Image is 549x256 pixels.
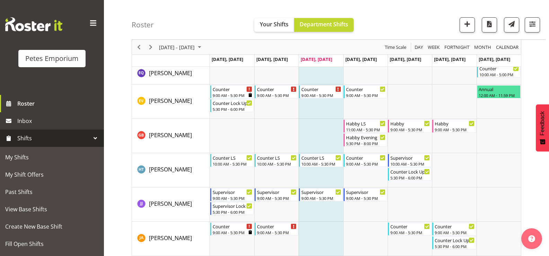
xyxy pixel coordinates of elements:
img: help-xxl-2.png [528,235,535,242]
div: Eva Vailini"s event - Annual Begin From Sunday, September 7, 2025 at 12:00:00 AM GMT+12:00 Ends A... [477,85,521,98]
div: 9:00 AM - 5:30 PM [435,230,474,235]
div: Habby Evening [346,134,386,141]
div: Jeseryl Armstrong"s event - Counter Begin From Tuesday, September 2, 2025 at 9:00:00 AM GMT+12:00... [255,222,298,236]
span: [DATE], [DATE] [434,56,466,62]
div: Supervisor [301,188,341,195]
td: Janelle Jonkers resource [132,187,210,222]
span: [PERSON_NAME] [149,200,192,208]
div: Counter [213,86,252,92]
div: 9:00 AM - 5:30 PM [390,127,430,132]
div: 9:00 AM - 5:30 PM [257,230,296,235]
button: Department Shifts [294,18,354,32]
div: 9:00 AM - 5:30 PM [346,92,386,98]
span: Shifts [17,133,90,143]
div: 5:30 PM - 6:00 PM [213,209,252,215]
button: Feedback - Show survey [536,104,549,151]
a: Fill Open Shifts [2,235,102,253]
span: Past Shifts [5,187,99,197]
div: Jeseryl Armstrong"s event - Counter Begin From Saturday, September 6, 2025 at 9:00:00 AM GMT+12:0... [432,222,476,236]
button: Add a new shift [460,17,475,33]
div: Counter Lock Up [435,237,474,244]
h4: Roster [132,21,154,29]
div: Gillian Byford"s event - Habby LS Begin From Thursday, September 4, 2025 at 11:00:00 AM GMT+12:00... [344,120,387,133]
div: Counter LS [213,154,252,161]
div: Eva Vailini"s event - Counter Begin From Monday, September 1, 2025 at 9:00:00 AM GMT+12:00 Ends A... [210,85,254,98]
div: 5:30 PM - 6:00 PM [435,244,474,249]
div: Helena Tomlin"s event - Counter LS Begin From Tuesday, September 2, 2025 at 10:00:00 AM GMT+12:00... [255,154,298,167]
button: Fortnight [443,43,471,52]
div: Supervisor Lock Up [213,202,252,209]
a: View Base Shifts [2,201,102,218]
span: [DATE], [DATE] [212,56,243,62]
button: Month [495,43,520,52]
div: 9:00 AM - 5:30 PM [213,195,252,201]
div: Counter LS [257,154,296,161]
div: Counter [257,86,296,92]
div: 9:00 AM - 5:30 PM [213,230,252,235]
a: Create New Base Shift [2,218,102,235]
span: Fortnight [444,43,470,52]
div: 9:00 AM - 5:30 PM [346,161,386,167]
a: [PERSON_NAME] [149,131,192,139]
a: [PERSON_NAME] [149,97,192,105]
span: Fill Open Shifts [5,239,99,249]
div: 9:00 AM - 5:30 PM [257,195,296,201]
div: 9:00 AM - 5:30 PM [301,92,341,98]
span: [DATE], [DATE] [301,56,332,62]
a: [PERSON_NAME] [149,69,192,77]
button: Next [146,43,156,52]
div: 10:00 AM - 5:00 PM [479,72,519,77]
button: Filter Shifts [525,17,540,33]
span: [DATE], [DATE] [256,56,288,62]
span: calendar [495,43,519,52]
div: Counter [390,223,430,230]
div: Janelle Jonkers"s event - Supervisor Begin From Thursday, September 4, 2025 at 9:00:00 AM GMT+12:... [344,188,387,201]
span: [DATE], [DATE] [345,56,377,62]
span: Roster [17,98,100,109]
span: Inbox [17,116,100,126]
div: Supervisor [346,188,386,195]
button: Download a PDF of the roster according to the set date range. [482,17,497,33]
div: 9:00 AM - 5:30 PM [257,92,296,98]
div: 9:00 AM - 5:30 PM [301,195,341,201]
td: Eva Vailini resource [132,85,210,119]
div: Eva Vailini"s event - Counter Begin From Thursday, September 4, 2025 at 9:00:00 AM GMT+12:00 Ends... [344,85,387,98]
div: 5:30 PM - 8:00 PM [346,141,386,146]
div: Helena Tomlin"s event - Supervisor Begin From Friday, September 5, 2025 at 10:00:00 AM GMT+12:00 ... [388,154,432,167]
div: Gillian Byford"s event - Habby Evening Begin From Thursday, September 4, 2025 at 5:30:00 PM GMT+1... [344,133,387,147]
div: Janelle Jonkers"s event - Supervisor Begin From Monday, September 1, 2025 at 9:00:00 AM GMT+12:00... [210,188,254,201]
td: Helena Tomlin resource [132,153,210,187]
div: Janelle Jonkers"s event - Supervisor Begin From Tuesday, September 2, 2025 at 9:00:00 AM GMT+12:0... [255,188,298,201]
button: Timeline Day [414,43,424,52]
span: My Shifts [5,152,99,162]
a: My Shifts [2,149,102,166]
div: Counter [346,86,386,92]
div: 10:00 AM - 5:30 PM [257,161,296,167]
span: Create New Base Shift [5,221,99,232]
button: Send a list of all shifts for the selected filtered period to all rostered employees. [504,17,519,33]
div: Jeseryl Armstrong"s event - Counter Begin From Friday, September 5, 2025 at 9:00:00 AM GMT+12:00 ... [388,222,432,236]
div: Counter Lock Up [213,99,252,106]
div: Eva Vailini"s event - Counter Lock Up Begin From Monday, September 1, 2025 at 5:30:00 PM GMT+12:0... [210,99,254,112]
a: [PERSON_NAME] [149,234,192,242]
span: Your Shifts [260,20,289,28]
div: Helena Tomlin"s event - Counter Begin From Thursday, September 4, 2025 at 9:00:00 AM GMT+12:00 En... [344,154,387,167]
div: Supervisor [257,188,296,195]
button: Timeline Month [473,43,493,52]
div: 10:00 AM - 5:30 PM [301,161,341,167]
div: Supervisor [390,154,430,161]
button: Previous [134,43,144,52]
div: Supervisor [213,188,252,195]
div: Helena Tomlin"s event - Counter Lock Up Begin From Friday, September 5, 2025 at 5:30:00 PM GMT+12... [388,168,432,181]
a: Past Shifts [2,183,102,201]
div: Gillian Byford"s event - Habby Begin From Friday, September 5, 2025 at 9:00:00 AM GMT+12:00 Ends ... [388,120,432,133]
button: Timeline Week [427,43,441,52]
div: Habby [390,120,430,127]
div: 9:00 AM - 5:30 PM [346,195,386,201]
span: Time Scale [384,43,407,52]
span: [PERSON_NAME] [149,166,192,173]
span: Day [414,43,424,52]
div: Counter [213,223,252,230]
div: 12:00 AM - 11:59 PM [479,92,519,98]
